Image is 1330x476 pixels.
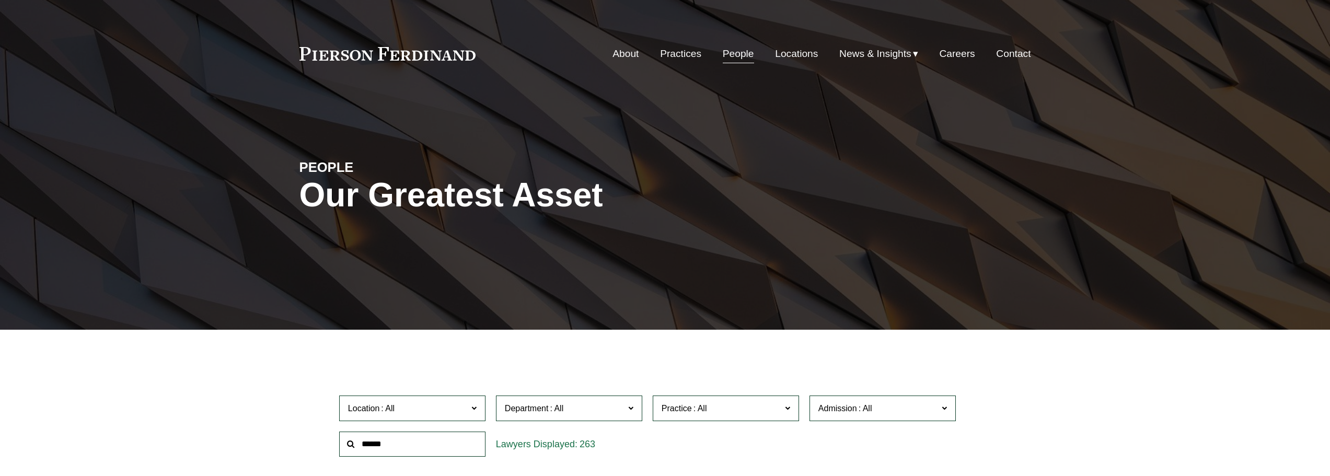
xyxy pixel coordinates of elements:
[505,404,549,413] span: Department
[939,44,975,64] a: Careers
[818,404,857,413] span: Admission
[839,44,918,64] a: folder dropdown
[723,44,754,64] a: People
[348,404,380,413] span: Location
[299,159,482,176] h4: PEOPLE
[996,44,1031,64] a: Contact
[775,44,818,64] a: Locations
[839,45,911,63] span: News & Insights
[299,176,787,214] h1: Our Greatest Asset
[612,44,639,64] a: About
[580,439,595,449] span: 263
[662,404,692,413] span: Practice
[660,44,701,64] a: Practices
